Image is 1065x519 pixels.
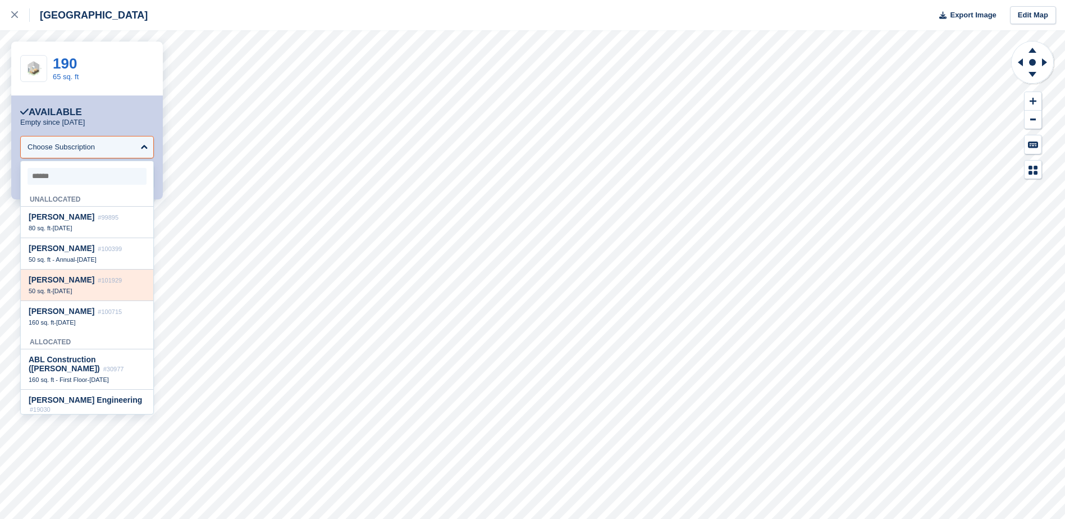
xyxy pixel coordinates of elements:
[29,355,100,373] span: ABL Construction ([PERSON_NAME])
[29,212,94,221] span: [PERSON_NAME]
[29,275,94,284] span: [PERSON_NAME]
[98,214,118,221] span: #99895
[89,376,109,383] span: [DATE]
[29,319,54,326] span: 160 sq. ft
[29,256,75,263] span: 50 sq. ft - Annual
[29,307,94,316] span: [PERSON_NAME]
[950,10,996,21] span: Export Image
[29,256,145,263] div: -
[98,245,122,252] span: #100399
[1025,111,1041,129] button: Zoom Out
[77,256,97,263] span: [DATE]
[53,288,72,294] span: [DATE]
[29,287,145,295] div: -
[21,60,47,78] img: SCA-57sqft.jpg
[20,107,82,118] div: Available
[29,376,145,384] div: -
[1010,6,1056,25] a: Edit Map
[29,376,88,383] span: 160 sq. ft - First Floor
[21,189,153,207] div: Unallocated
[933,6,997,25] button: Export Image
[56,319,76,326] span: [DATE]
[53,72,79,81] a: 65 sq. ft
[98,308,122,315] span: #100715
[103,366,124,372] span: #30977
[29,244,94,253] span: [PERSON_NAME]
[1025,135,1041,154] button: Keyboard Shortcuts
[53,55,77,72] a: 190
[29,288,51,294] span: 50 sq. ft
[20,118,85,127] p: Empty since [DATE]
[30,406,51,413] span: #19030
[1025,92,1041,111] button: Zoom In
[29,224,145,232] div: -
[30,8,148,22] div: [GEOGRAPHIC_DATA]
[29,318,145,326] div: -
[29,225,51,231] span: 80 sq. ft
[21,332,153,349] div: Allocated
[53,225,72,231] span: [DATE]
[29,395,142,404] span: [PERSON_NAME] Engineering
[28,142,95,153] div: Choose Subscription
[98,277,122,284] span: #101929
[1025,161,1041,179] button: Map Legend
